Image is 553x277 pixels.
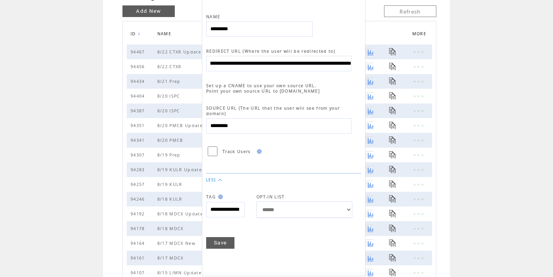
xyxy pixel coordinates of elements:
[206,83,317,88] span: Set up a CNAME to use your own source URL.
[206,177,216,182] a: LESS
[366,254,373,262] a: Click to view a graph
[389,269,396,276] a: Click to copy URL for text blast to clipboard
[157,241,197,246] span: 8/17 MDCX New
[206,14,220,19] span: NAME
[389,254,396,262] a: Click to copy URL for text blast to clipboard
[366,239,373,247] a: Click to view a graph
[216,194,223,199] img: help.gif
[206,88,320,94] span: Point your own source URL to [DOMAIN_NAME]
[131,270,147,275] span: 94107
[131,226,147,231] span: 94178
[255,149,262,154] img: help.gif
[257,194,285,200] span: OPT-IN LIST
[206,105,340,116] span: SOURCE URL (The URL that the user will see from your domain)
[206,48,335,54] span: REDIRECT URL (Where the user will be redirected to)
[131,255,147,261] span: 94161
[157,270,203,275] span: 8/15 LIMN Update
[157,226,186,231] span: 8/18 MDCX
[389,225,396,232] a: Click to copy URL for text blast to clipboard
[366,225,373,232] a: Click to view a graph
[131,241,147,246] span: 94164
[389,239,396,247] a: Click to copy URL for text blast to clipboard
[222,149,251,154] span: Track Users
[366,269,373,276] a: Click to view a graph
[206,237,234,249] a: Save
[206,194,216,200] span: TAG
[157,255,186,261] span: 8/17 MDCX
